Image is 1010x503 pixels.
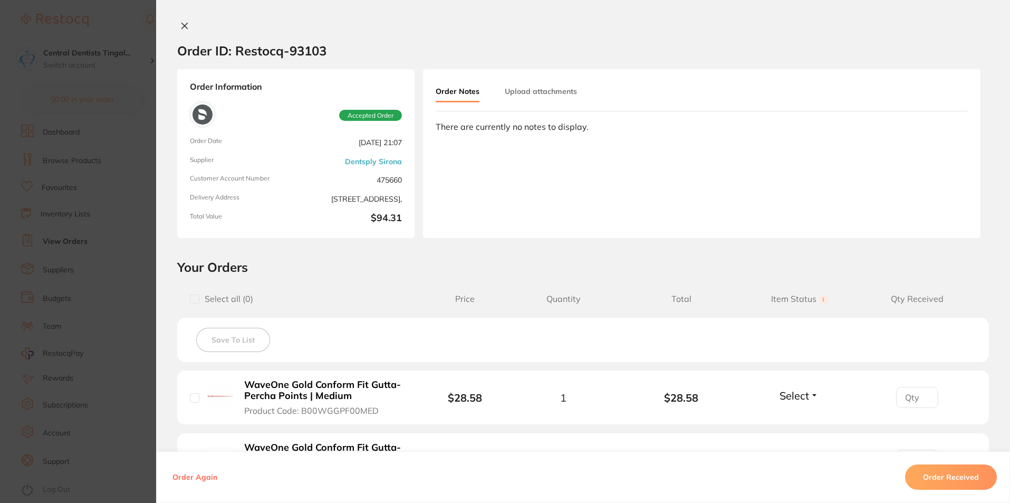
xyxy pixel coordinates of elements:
button: Upload attachments [505,82,577,101]
span: Product Code: B00WGGPF00MED [244,406,379,415]
button: WaveOne Gold Conform Fit Gutta-Percha Points | Medium Product Code: B00WGGPF00MED [241,379,410,416]
span: Order Date [190,137,292,148]
div: There are currently no notes to display. [436,122,968,131]
b: $94.31 [300,213,402,225]
span: Total Value [190,213,292,225]
input: Qty [896,387,938,408]
span: Qty Received [858,294,976,304]
span: Select all ( 0 ) [199,294,253,304]
img: WaveOne Gold Conform Fit Gutta-Percha Points | Medium [207,384,233,410]
button: WaveOne Gold Conform Fit Gutta-Percha Points | Large Product Code: B00WGGPF00LRG [241,442,410,479]
span: 475660 [300,175,402,185]
strong: Order Information [190,82,402,93]
img: Dentsply Sirona [193,105,213,125]
h2: Your Orders [177,259,989,275]
span: Supplier [190,156,292,167]
button: Order Notes [436,82,479,102]
span: Price [426,294,504,304]
span: Quantity [504,294,622,304]
h2: Order ID: Restocq- 93103 [177,43,326,59]
button: Order Received [905,464,997,490]
a: Dentsply Sirona [345,157,402,166]
span: Total [622,294,740,304]
span: 1 [560,392,566,404]
b: $28.58 [622,392,740,404]
input: Qty [896,450,938,471]
span: Delivery Address [190,194,292,204]
button: Order Again [169,472,220,482]
span: Select [780,389,809,402]
b: WaveOne Gold Conform Fit Gutta-Percha Points | Medium [244,379,407,401]
img: WaveOne Gold Conform Fit Gutta-Percha Points | Large [207,446,233,472]
span: Item Status [740,294,859,304]
span: [DATE] 21:07 [300,137,402,148]
button: Save To List [196,328,270,352]
span: [STREET_ADDRESS], [300,194,402,204]
span: Accepted Order [339,110,402,121]
span: Customer Account Number [190,175,292,185]
button: Select [776,389,822,402]
b: WaveOne Gold Conform Fit Gutta-Percha Points | Large [244,442,407,464]
b: $28.58 [448,391,482,404]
